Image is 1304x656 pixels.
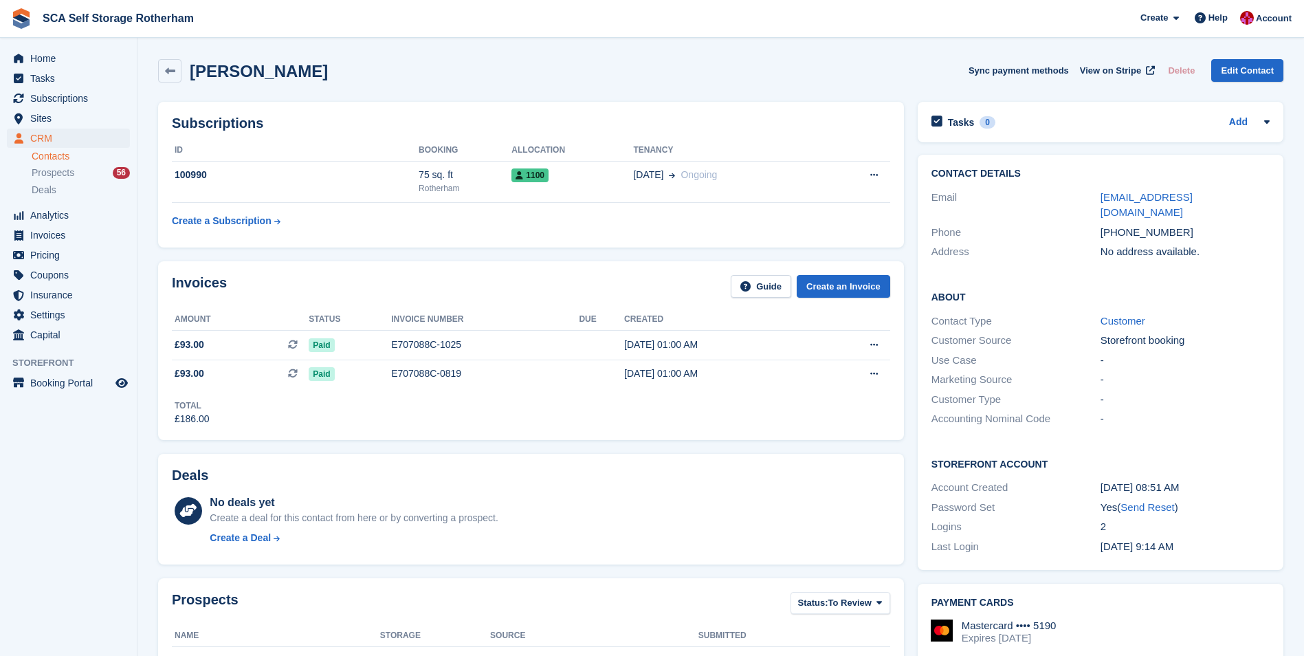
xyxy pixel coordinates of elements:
span: 1100 [511,168,549,182]
time: 2025-08-12 08:14:06 UTC [1101,540,1173,552]
span: Pricing [30,245,113,265]
th: Allocation [511,140,633,162]
span: Booking Portal [30,373,113,393]
a: Create an Invoice [797,275,890,298]
div: Accounting Nominal Code [931,411,1101,427]
th: Created [624,309,815,331]
a: Edit Contact [1211,59,1283,82]
a: Create a Subscription [172,208,280,234]
div: Phone [931,225,1101,241]
span: [DATE] [633,168,663,182]
h2: Contact Details [931,168,1270,179]
span: Create [1140,11,1168,25]
span: Paid [309,338,334,352]
span: Status: [798,596,828,610]
a: menu [7,129,130,148]
a: Deals [32,183,130,197]
div: Marketing Source [931,372,1101,388]
a: [EMAIL_ADDRESS][DOMAIN_NAME] [1101,191,1193,219]
span: Tasks [30,69,113,88]
span: Paid [309,367,334,381]
div: E707088C-1025 [391,338,579,352]
span: Insurance [30,285,113,305]
a: menu [7,69,130,88]
div: Create a Subscription [172,214,272,228]
a: Preview store [113,375,130,391]
div: Account Created [931,480,1101,496]
h2: Subscriptions [172,116,890,131]
span: View on Stripe [1080,64,1141,78]
a: menu [7,373,130,393]
img: stora-icon-8386f47178a22dfd0bd8f6a31ec36ba5ce8667c1dd55bd0f319d3a0aa187defe.svg [11,8,32,29]
div: E707088C-0819 [391,367,579,381]
button: Status: To Review [791,592,890,615]
th: Status [309,309,391,331]
h2: About [931,289,1270,303]
a: Create a Deal [210,531,498,545]
a: Contacts [32,150,130,163]
div: Total [175,400,210,412]
div: - [1101,392,1270,408]
div: Email [931,190,1101,221]
th: Invoice number [391,309,579,331]
span: Sites [30,109,113,128]
span: Coupons [30,265,113,285]
h2: Storefront Account [931,457,1270,470]
div: Password Set [931,500,1101,516]
div: Create a deal for this contact from here or by converting a prospect. [210,511,498,525]
th: ID [172,140,419,162]
a: View on Stripe [1074,59,1158,82]
div: - [1101,372,1270,388]
div: Yes [1101,500,1270,516]
a: menu [7,285,130,305]
div: [DATE] 01:00 AM [624,338,815,352]
a: Add [1229,115,1248,131]
div: 56 [113,167,130,179]
span: Invoices [30,226,113,245]
a: menu [7,305,130,325]
span: Settings [30,305,113,325]
span: Home [30,49,113,68]
span: Account [1256,12,1292,25]
th: Tenancy [633,140,824,162]
div: [DATE] 01:00 AM [624,367,815,381]
div: - [1101,353,1270,369]
div: [DATE] 08:51 AM [1101,480,1270,496]
button: Sync payment methods [969,59,1069,82]
div: No address available. [1101,244,1270,260]
a: menu [7,109,130,128]
img: Thomas Webb [1240,11,1254,25]
a: menu [7,245,130,265]
div: Mastercard •••• 5190 [962,620,1057,632]
th: Booking [419,140,511,162]
div: 75 sq. ft [419,168,511,182]
div: [PHONE_NUMBER] [1101,225,1270,241]
div: Contact Type [931,314,1101,329]
a: menu [7,265,130,285]
a: menu [7,325,130,345]
h2: Deals [172,468,208,483]
div: Use Case [931,353,1101,369]
div: Expires [DATE] [962,632,1057,644]
div: Rotherham [419,182,511,195]
div: Last Login [931,539,1101,555]
span: Subscriptions [30,89,113,108]
a: Guide [731,275,791,298]
th: Source [490,625,698,647]
h2: Payment cards [931,598,1270,609]
th: Submitted [698,625,818,647]
div: Customer Type [931,392,1101,408]
div: No deals yet [210,494,498,511]
div: Create a Deal [210,531,271,545]
div: Customer Source [931,333,1101,349]
span: Ongoing [681,169,717,180]
div: Logins [931,519,1101,535]
span: Prospects [32,166,74,179]
th: Due [579,309,624,331]
div: 100990 [172,168,419,182]
th: Name [172,625,380,647]
img: Mastercard Logo [931,620,953,642]
span: Analytics [30,206,113,225]
div: 0 [980,116,995,129]
div: 2 [1101,519,1270,535]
